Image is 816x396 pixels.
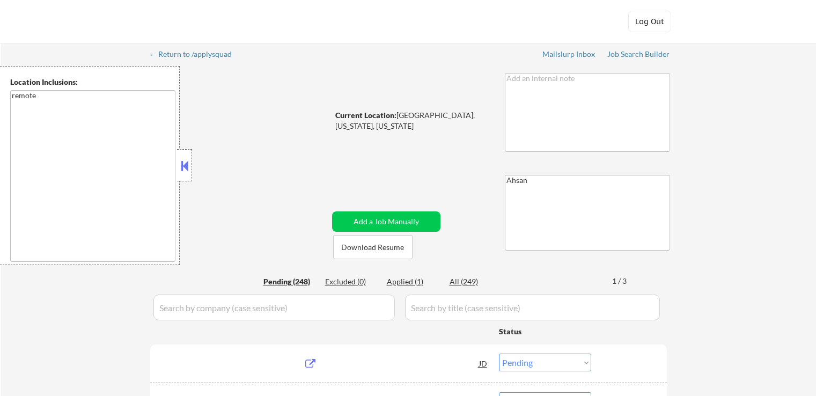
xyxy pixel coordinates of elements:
div: [GEOGRAPHIC_DATA], [US_STATE], [US_STATE] [335,110,487,131]
div: All (249) [450,276,503,287]
a: ← Return to /applysquad [149,50,242,61]
div: ← Return to /applysquad [149,50,242,58]
div: Mailslurp Inbox [542,50,596,58]
div: Excluded (0) [325,276,379,287]
a: Mailslurp Inbox [542,50,596,61]
div: Status [499,321,591,341]
div: Applied (1) [387,276,440,287]
input: Search by title (case sensitive) [405,295,660,320]
button: Add a Job Manually [332,211,440,232]
strong: Current Location: [335,111,396,120]
a: Job Search Builder [607,50,670,61]
button: Download Resume [333,235,413,259]
button: Log Out [628,11,671,32]
div: Pending (248) [263,276,317,287]
div: 1 / 3 [612,276,637,287]
div: JD [478,354,489,373]
input: Search by company (case sensitive) [153,295,395,320]
div: Location Inclusions: [10,77,175,87]
div: Job Search Builder [607,50,670,58]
